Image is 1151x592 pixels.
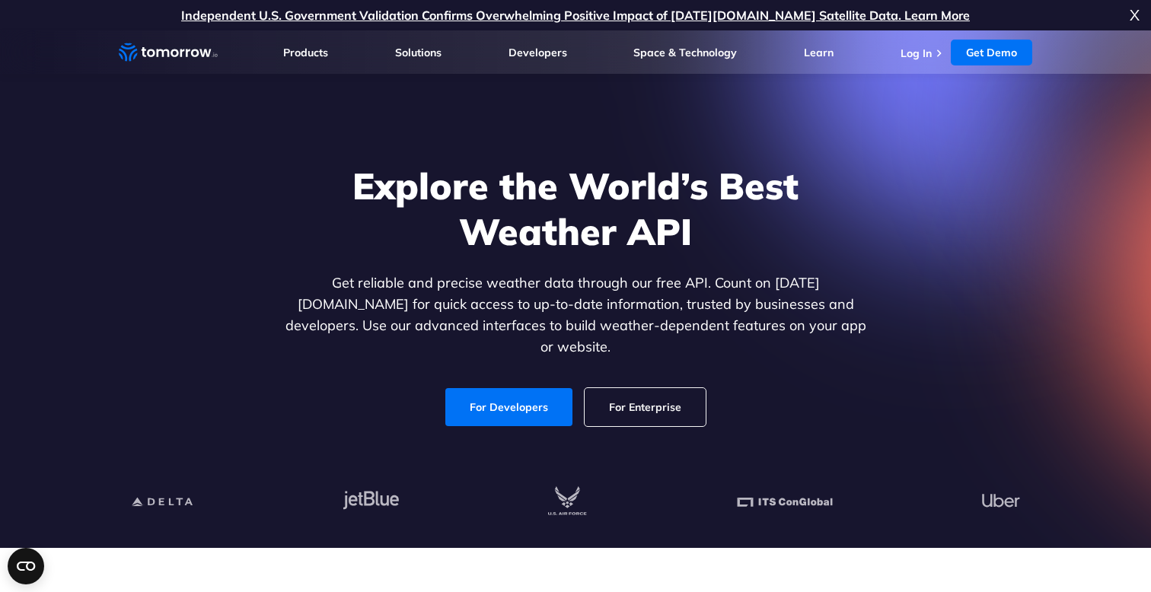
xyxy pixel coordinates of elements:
[804,46,834,59] a: Learn
[901,46,932,60] a: Log In
[282,272,869,358] p: Get reliable and precise weather data through our free API. Count on [DATE][DOMAIN_NAME] for quic...
[282,163,869,254] h1: Explore the World’s Best Weather API
[181,8,970,23] a: Independent U.S. Government Validation Confirms Overwhelming Positive Impact of [DATE][DOMAIN_NAM...
[283,46,328,59] a: Products
[445,388,572,426] a: For Developers
[633,46,737,59] a: Space & Technology
[119,41,218,64] a: Home link
[8,548,44,584] button: Open CMP widget
[395,46,442,59] a: Solutions
[509,46,567,59] a: Developers
[951,40,1032,65] a: Get Demo
[585,388,706,426] a: For Enterprise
